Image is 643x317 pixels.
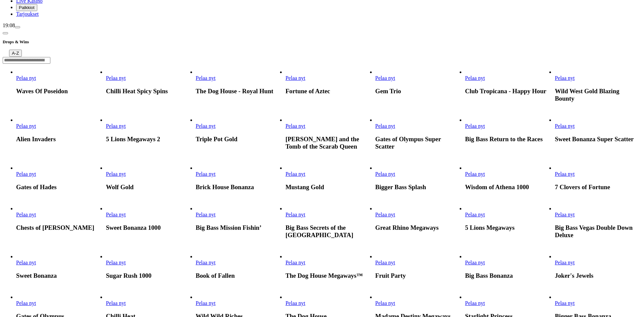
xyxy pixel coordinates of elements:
a: Bigger Bass Bonanza [555,300,575,306]
span: Pelaa nyt [555,75,575,81]
h3: Wolf Gold [106,183,191,191]
span: A-Z [12,51,19,56]
a: Gates of Olympus [16,300,36,306]
h3: The Dog House Megaways™ [285,272,371,279]
h3: 5 Lions Megaways [465,224,551,231]
button: menu [15,26,20,28]
a: Bigger Bass Splash [375,171,395,177]
span: Pelaa nyt [16,300,36,306]
span: Pelaa nyt [16,212,36,217]
a: The Dog House - Royal Hunt [196,75,216,81]
span: Pelaa nyt [285,123,305,129]
span: Palkkiot [19,5,35,10]
article: Triple Pot Gold [196,117,281,143]
h3: Joker's Jewels [555,272,640,279]
a: Great Rhino Megaways [375,212,395,217]
a: Sweet Bonanza [16,260,36,265]
a: Brick House Bonanza [196,171,216,177]
span: Pelaa nyt [375,75,395,81]
h3: Big Bass Mission Fishin’ [196,224,281,231]
a: Chilli Heat [106,300,126,306]
h3: Club Tropicana - Happy Hour [465,88,551,95]
span: Pelaa nyt [465,300,485,306]
h3: Sweet Bonanza [16,272,102,279]
a: Fruit Party [375,260,395,265]
span: Pelaa nyt [16,171,36,177]
h3: Brick House Bonanza [196,183,281,191]
a: Big Bass Mission Fishin’ [196,212,216,217]
h3: [PERSON_NAME] and the Tomb of the Scarab Queen [285,136,371,150]
a: Wild Wild Riches [196,300,216,306]
article: Mustang Gold [285,165,371,191]
a: 5 Lions Megaways [465,212,485,217]
span: Pelaa nyt [106,212,126,217]
a: Gem Trio [375,75,395,81]
article: Gates of Hades [16,165,102,191]
a: Big Bass Bonanza [465,260,485,265]
button: Palkkiot [16,4,37,11]
span: Pelaa nyt [375,260,395,265]
span: Pelaa nyt [285,260,305,265]
article: 5 Lions Megaways [465,206,551,231]
span: Pelaa nyt [285,300,305,306]
article: Fruit Party [375,254,461,279]
span: Pelaa nyt [375,300,395,306]
h3: Sugar Rush 1000 [106,272,191,279]
span: Pelaa nyt [555,212,575,217]
span: Pelaa nyt [106,123,126,129]
a: Tarjoukset [16,11,39,17]
span: Pelaa nyt [465,260,485,265]
a: Big Bass Return to the Races [465,123,485,129]
a: Book of Fallen [196,260,216,265]
h3: Wisdom of Athena 1000 [465,183,551,191]
a: Sweet Bonanza 1000 [106,212,126,217]
article: Club Tropicana - Happy Hour [465,69,551,95]
span: Pelaa nyt [465,212,485,217]
span: Pelaa nyt [285,75,305,81]
span: Pelaa nyt [106,260,126,265]
h3: Drops & Wins [3,39,640,45]
article: Sweet Bonanza [16,254,102,279]
a: Fortune of Aztec [285,75,305,81]
span: Pelaa nyt [285,171,305,177]
span: Pelaa nyt [555,171,575,177]
span: Pelaa nyt [16,260,36,265]
a: Big Bass Secrets of the Golden Lake [285,212,305,217]
h3: 7 Clovers of Fortune [555,183,640,191]
article: Book of Fallen [196,254,281,279]
h3: Book of Fallen [196,272,281,279]
h3: Fortune of Aztec [285,88,371,95]
h3: Alien Invaders [16,136,102,143]
h3: Gates of Olympus Super Scatter [375,136,461,150]
h3: Great Rhino Megaways [375,224,461,231]
article: Big Bass Bonanza [465,254,551,279]
h3: Chests of [PERSON_NAME] [16,224,102,231]
span: Pelaa nyt [106,300,126,306]
article: The Dog House Megaways™ [285,254,371,279]
article: Gates of Olympus Super Scatter [375,117,461,150]
a: Starlight Princess [465,300,485,306]
article: Big Bass Secrets of the Golden Lake [285,206,371,239]
h3: Big Bass Return to the Races [465,136,551,143]
a: Madame Destiny Megaways [375,300,395,306]
button: A-Z [9,50,21,57]
article: Waves Of Poseidon [16,69,102,95]
a: Chests of Cai Shen [16,212,36,217]
span: Pelaa nyt [465,123,485,129]
a: Gates of Olympus Super Scatter [375,123,395,129]
a: Sugar Rush 1000 [106,260,126,265]
h3: 5 Lions Megaways 2 [106,136,191,143]
article: Wild West Gold Blazing Bounty [555,69,640,102]
article: Big Bass Return to the Races [465,117,551,143]
span: Pelaa nyt [285,212,305,217]
a: The Dog House Megaways™ [285,260,305,265]
span: Pelaa nyt [16,75,36,81]
a: Wolf Gold [106,171,126,177]
article: Wisdom of Athena 1000 [465,165,551,191]
a: 7 Clovers of Fortune [555,171,575,177]
span: Pelaa nyt [196,123,216,129]
article: Fortune of Aztec [285,69,371,95]
article: John Hunter and the Tomb of the Scarab Queen [285,117,371,150]
h3: Big Bass Vegas Double Down Deluxe [555,224,640,239]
